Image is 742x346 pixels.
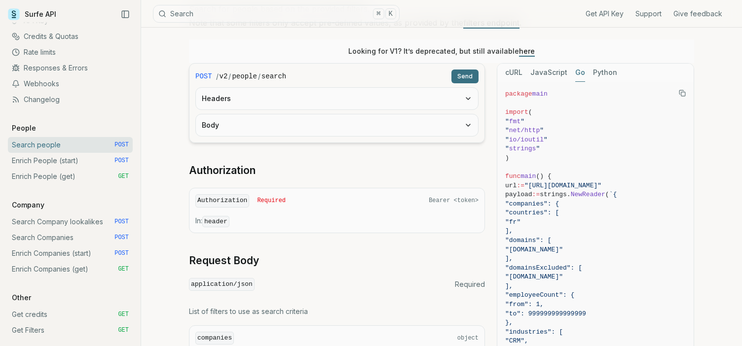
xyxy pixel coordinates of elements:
[8,60,133,76] a: Responses & Errors
[228,71,231,81] span: /
[114,157,129,165] span: POST
[373,8,384,19] kbd: ⌘
[8,230,133,245] a: Search Companies POST
[118,311,129,318] span: GET
[505,246,563,253] span: "[DOMAIN_NAME]"
[8,29,133,44] a: Credits & Quotas
[505,200,559,208] span: "companies": {
[195,332,234,345] code: companies
[509,118,520,125] span: fmt
[8,123,40,133] p: People
[635,9,662,19] a: Support
[189,278,255,291] code: application/json
[257,197,286,205] span: Required
[429,197,479,205] span: Bearer <token>
[505,273,563,280] span: "[DOMAIN_NAME]"
[536,173,551,180] span: () {
[114,234,129,242] span: POST
[202,216,229,227] code: header
[8,169,133,184] a: Enrich People (get) GET
[114,141,129,149] span: POST
[457,334,479,342] span: object
[385,8,396,19] kbd: K
[517,182,524,189] span: :=
[505,227,513,235] span: ],
[348,46,535,56] p: Looking for V1? It’s deprecated, but still available
[544,136,548,143] span: "
[196,88,478,109] button: Headers
[505,118,509,125] span: "
[8,261,133,277] a: Enrich Companies (get) GET
[114,249,129,257] span: POST
[118,265,129,273] span: GET
[8,307,133,322] a: Get credits GET
[505,301,544,308] span: "from": 1,
[189,164,256,177] a: Authorization
[195,216,479,227] p: In:
[505,108,528,116] span: import
[261,71,286,81] code: search
[519,47,535,55] a: here
[675,86,690,101] button: Copy Text
[673,9,722,19] a: Give feedback
[8,92,133,107] a: Changelog
[505,182,517,189] span: url
[195,71,212,81] span: POST
[575,64,585,82] button: Go
[451,69,479,83] button: Send
[505,282,513,290] span: ],
[8,214,133,230] a: Search Company lookalikes POST
[505,136,509,143] span: "
[118,326,129,334] span: GET
[530,64,567,82] button: JavaScript
[505,255,513,262] span: ],
[609,191,617,198] span: `{
[258,71,260,81] span: /
[118,173,129,180] span: GET
[509,145,536,152] span: strings
[520,173,536,180] span: main
[8,322,133,338] a: Get Filters GET
[505,337,528,345] span: "CRM",
[532,90,548,98] span: main
[586,9,624,19] a: Get API Key
[8,76,133,92] a: Webhooks
[509,136,544,143] span: io/ioutil
[189,254,259,268] a: Request Body
[505,127,509,134] span: "
[505,209,559,216] span: "countries": [
[455,279,485,289] span: Required
[505,90,532,98] span: package
[532,191,540,198] span: :=
[571,191,605,198] span: NewReader
[505,264,582,272] span: "domainsExcluded": [
[505,328,563,336] span: "industries": [
[505,154,509,162] span: )
[505,310,586,317] span: "to": 999999999999999
[195,194,249,208] code: Authorization
[536,145,540,152] span: "
[8,137,133,153] a: Search people POST
[8,293,35,303] p: Other
[8,245,133,261] a: Enrich Companies (start) POST
[605,191,609,198] span: (
[189,307,485,316] p: List of filters to use as search criteria
[505,145,509,152] span: "
[8,7,56,22] a: Surfe API
[153,5,400,23] button: Search⌘K
[505,64,522,82] button: cURL
[8,153,133,169] a: Enrich People (start) POST
[505,291,574,299] span: "employeeCount": {
[505,218,520,226] span: "fr"
[540,191,570,198] span: strings.
[118,7,133,22] button: Collapse Sidebar
[505,191,532,198] span: payload
[216,71,219,81] span: /
[540,127,544,134] span: "
[593,64,617,82] button: Python
[8,200,48,210] p: Company
[505,237,552,244] span: "domains": [
[509,127,540,134] span: net/http
[196,114,478,136] button: Body
[505,319,513,326] span: },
